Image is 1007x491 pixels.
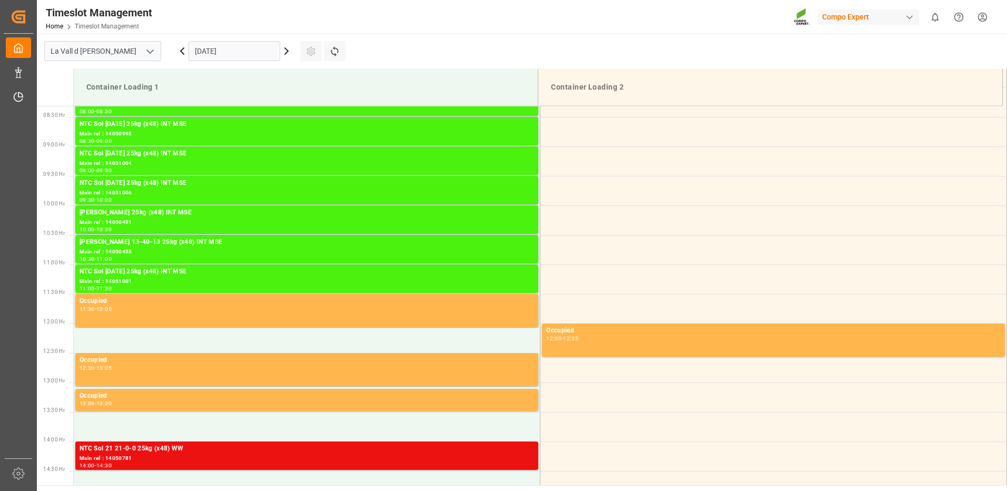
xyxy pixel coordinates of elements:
[80,149,534,159] div: NTC Sol [DATE] 25kg (x48) INT MSE
[96,286,112,291] div: 11:30
[80,296,534,307] div: Occupied
[80,366,95,370] div: 12:30
[95,286,96,291] div: -
[95,366,96,370] div: -
[947,5,971,29] button: Help Center
[96,168,112,173] div: 09:30
[96,366,112,370] div: 13:05
[43,260,65,266] span: 11:00 Hr
[46,23,63,30] a: Home
[561,336,563,341] div: -
[80,391,534,401] div: Occupied
[80,248,534,257] div: Main ref : 14050455
[80,189,534,198] div: Main ref : 14051006
[80,168,95,173] div: 09:00
[43,319,65,325] span: 12:00 Hr
[80,257,95,261] div: 10:30
[95,139,96,143] div: -
[96,463,112,468] div: 14:30
[43,348,65,354] span: 12:30 Hr
[80,198,95,202] div: 09:30
[43,171,65,177] span: 09:30 Hr
[546,326,1001,336] div: Occupied
[43,466,65,472] span: 14:30 Hr
[547,77,994,97] div: Container Loading 2
[95,307,96,311] div: -
[43,201,65,207] span: 10:00 Hr
[96,307,112,311] div: 12:05
[80,109,95,114] div: 08:00
[80,218,534,227] div: Main ref : 14050491
[43,407,65,413] span: 13:30 Hr
[43,230,65,236] span: 10:30 Hr
[95,463,96,468] div: -
[80,130,534,139] div: Main ref : 14050998
[46,5,152,21] div: Timeslot Management
[43,437,65,443] span: 14:00 Hr
[80,208,534,218] div: [PERSON_NAME] 25kg (x48) INT MSE
[923,5,947,29] button: show 0 new notifications
[44,41,161,61] input: Type to search/select
[95,198,96,202] div: -
[95,227,96,232] div: -
[80,277,534,286] div: Main ref : 14051001
[43,289,65,295] span: 11:30 Hr
[80,237,534,248] div: [PERSON_NAME] 13-40-13 25kg (x48) INT MSE
[80,444,534,454] div: NTC Sol 21 21-0-0 25kg (x48) WW
[96,401,112,406] div: 13:30
[80,178,534,189] div: NTC Sol [DATE] 25kg (x48) INT MSE
[142,43,157,60] button: open menu
[80,139,95,143] div: 08:30
[80,286,95,291] div: 11:00
[80,307,95,311] div: 11:30
[96,139,112,143] div: 09:00
[80,463,95,468] div: 14:00
[80,355,534,366] div: Occupied
[80,401,95,406] div: 13:06
[794,8,811,26] img: Screenshot%202023-09-29%20at%2010.02.21.png_1712312052.png
[80,227,95,232] div: 10:00
[80,119,534,130] div: NTC Sol [DATE] 25kg (x48) INT MSE
[82,77,529,97] div: Container Loading 1
[95,109,96,114] div: -
[95,168,96,173] div: -
[95,257,96,261] div: -
[43,378,65,384] span: 13:00 Hr
[96,109,112,114] div: 08:30
[818,9,919,25] div: Compo Expert
[96,257,112,261] div: 11:00
[80,454,534,463] div: Main ref : 14050781
[43,112,65,118] span: 08:30 Hr
[563,336,578,341] div: 12:35
[546,336,561,341] div: 12:00
[95,401,96,406] div: -
[80,267,534,277] div: NTC Sol [DATE] 25kg (x48) INT MSE
[96,198,112,202] div: 10:00
[80,159,534,168] div: Main ref : 14051004
[43,142,65,148] span: 09:00 Hr
[189,41,280,61] input: DD.MM.YYYY
[96,227,112,232] div: 10:30
[818,7,923,27] button: Compo Expert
